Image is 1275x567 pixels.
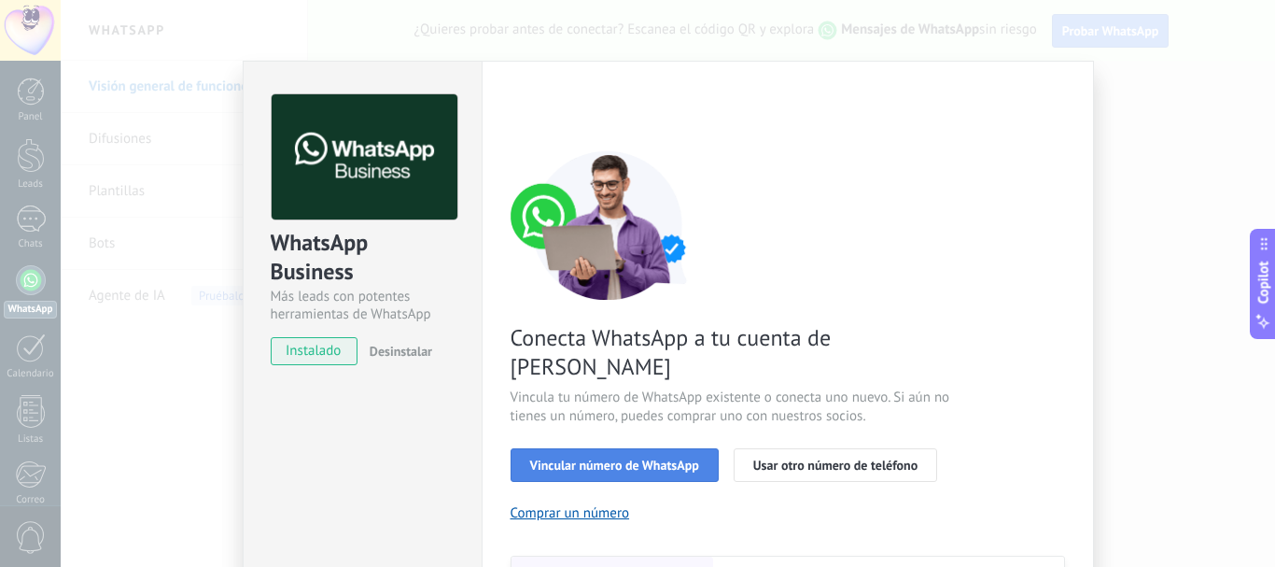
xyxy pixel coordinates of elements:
div: WhatsApp Business [271,228,455,288]
span: Usar otro número de teléfono [753,459,918,472]
button: Desinstalar [362,337,432,365]
img: connect number [511,150,707,300]
button: Comprar un número [511,504,630,522]
span: Desinstalar [370,343,432,360]
span: instalado [272,337,357,365]
img: logo_main.png [272,94,457,220]
span: Conecta WhatsApp a tu cuenta de [PERSON_NAME] [511,323,955,381]
span: Vincular número de WhatsApp [530,459,699,472]
div: Más leads con potentes herramientas de WhatsApp [271,288,455,323]
button: Vincular número de WhatsApp [511,448,719,482]
span: Vincula tu número de WhatsApp existente o conecta uno nuevo. Si aún no tienes un número, puedes c... [511,389,955,426]
span: Copilot [1254,261,1273,304]
button: Usar otro número de teléfono [734,448,937,482]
